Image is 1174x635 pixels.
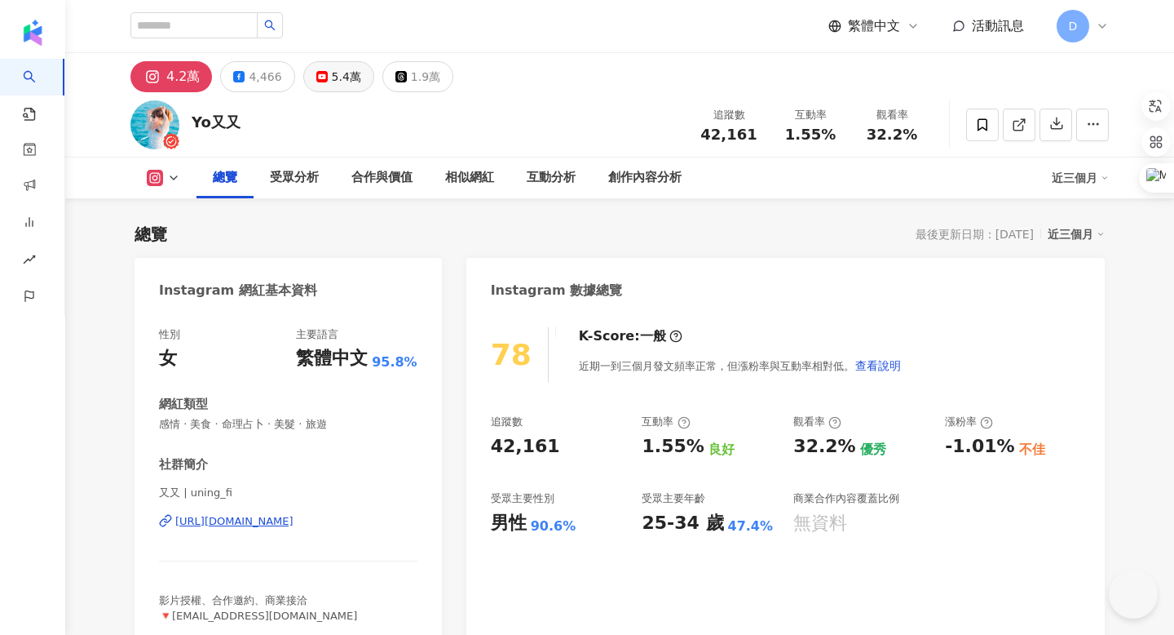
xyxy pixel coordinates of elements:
[708,441,735,459] div: 良好
[642,511,723,536] div: 25-34 歲
[159,327,180,342] div: 性別
[779,107,841,123] div: 互動率
[698,107,760,123] div: 追蹤數
[264,20,276,31] span: search
[1019,441,1045,459] div: 不佳
[351,168,413,188] div: 合作與價值
[159,594,357,621] span: 影片授權、合作邀約、商業接洽 🔻[EMAIL_ADDRESS][DOMAIN_NAME]
[159,456,208,473] div: 社群簡介
[527,168,576,188] div: 互動分析
[175,514,293,529] div: [URL][DOMAIN_NAME]
[491,338,532,371] div: 78
[130,100,179,149] img: KOL Avatar
[491,415,523,429] div: 追蹤數
[608,168,682,188] div: 創作內容分析
[159,486,417,500] span: 又又 | uning_fi
[1048,224,1105,245] div: 近三個月
[159,346,177,371] div: 女
[861,107,923,123] div: 觀看率
[372,353,417,371] span: 95.8%
[793,434,855,460] div: 32.2%
[23,243,36,280] span: rise
[23,59,55,122] a: search
[159,514,417,529] a: [URL][DOMAIN_NAME]
[491,511,527,536] div: 男性
[972,18,1024,33] span: 活動訊息
[854,349,902,382] button: 查看說明
[1109,570,1158,619] iframe: Help Scout Beacon - Open
[491,434,560,460] div: 42,161
[700,126,757,143] span: 42,161
[579,327,682,345] div: K-Score :
[642,434,704,460] div: 1.55%
[642,415,690,429] div: 互動率
[640,327,666,345] div: 一般
[848,17,900,35] span: 繁體中文
[249,65,281,88] div: 4,466
[159,282,317,300] div: Instagram 網紅基本資料
[303,61,374,92] button: 5.4萬
[382,61,453,92] button: 1.9萬
[130,61,212,92] button: 4.2萬
[213,168,237,188] div: 總覽
[296,346,368,371] div: 繁體中文
[296,327,338,342] div: 主要語言
[855,359,901,372] span: 查看說明
[332,65,361,88] div: 5.4萬
[220,61,294,92] button: 4,466
[945,434,1014,460] div: -1.01%
[579,349,902,382] div: 近期一到三個月發文頻率正常，但漲粉率與互動率相對低。
[166,65,200,88] div: 4.2萬
[135,223,167,246] div: 總覽
[445,168,494,188] div: 相似網紅
[793,415,841,429] div: 觀看率
[945,415,993,429] div: 漲粉率
[1069,17,1078,35] span: D
[192,112,241,132] div: Yo又又
[860,441,886,459] div: 優秀
[728,517,774,535] div: 47.4%
[916,228,1034,241] div: 最後更新日期：[DATE]
[793,491,899,506] div: 商業合作內容覆蓋比例
[642,491,705,506] div: 受眾主要年齡
[159,417,417,432] span: 感情 · 美食 · 命理占卜 · 美髮 · 旅遊
[270,168,319,188] div: 受眾分析
[491,282,623,300] div: Instagram 數據總覽
[159,396,208,413] div: 網紅類型
[20,20,46,46] img: logo icon
[867,127,917,143] span: 32.2%
[793,511,847,536] div: 無資料
[1052,165,1109,191] div: 近三個月
[785,127,836,143] span: 1.55%
[411,65,440,88] div: 1.9萬
[491,491,554,506] div: 受眾主要性別
[531,517,576,535] div: 90.6%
